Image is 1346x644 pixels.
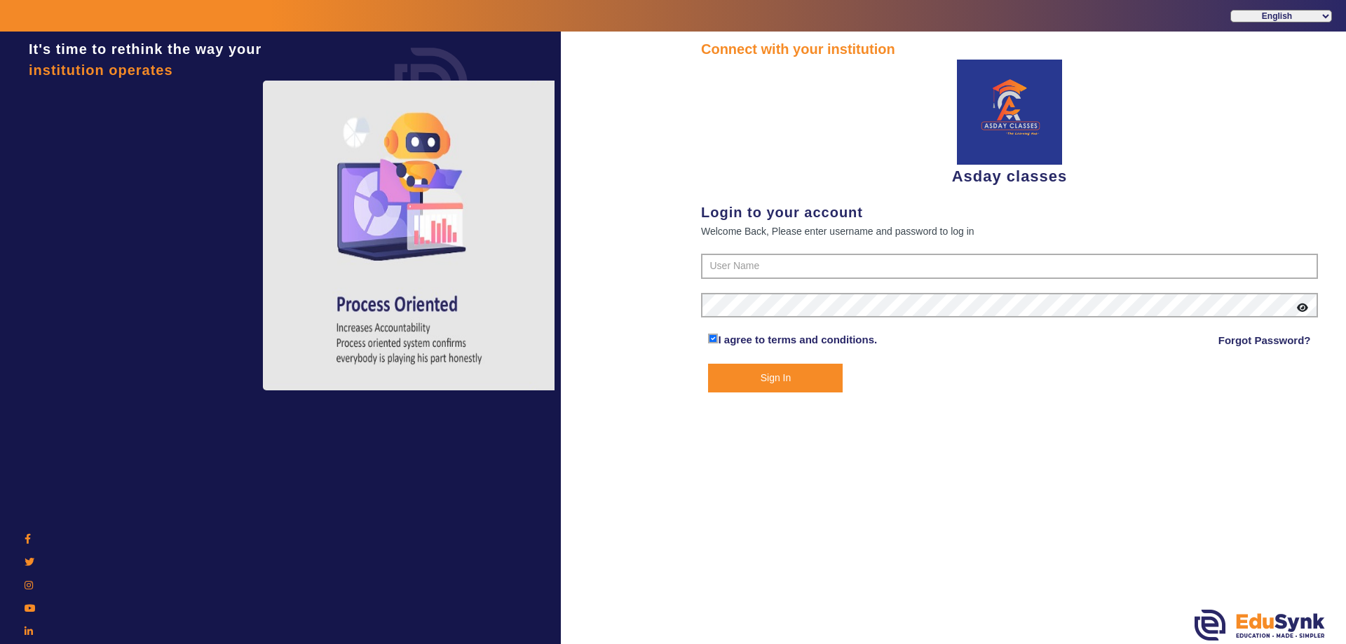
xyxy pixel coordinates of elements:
div: Welcome Back, Please enter username and password to log in [701,223,1318,240]
div: Connect with your institution [701,39,1318,60]
img: login4.png [263,81,557,390]
img: edusynk.png [1195,610,1325,640]
img: 6c26f0c6-1b4f-4b8f-9f13-0669d385e8b7 [957,60,1062,165]
img: login.png [379,32,484,137]
a: Forgot Password? [1218,332,1311,349]
input: User Name [701,254,1318,279]
span: institution operates [29,62,173,78]
a: I agree to terms and conditions. [718,334,877,345]
button: Sign In [708,364,843,392]
span: It's time to rethink the way your [29,41,261,57]
div: Asday classes [701,60,1318,188]
div: Login to your account [701,202,1318,223]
